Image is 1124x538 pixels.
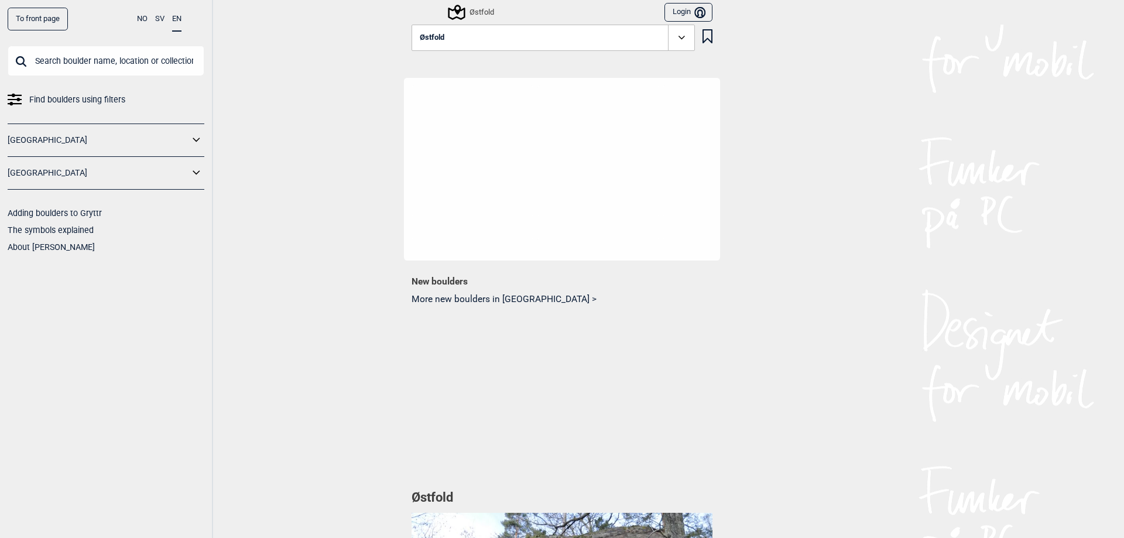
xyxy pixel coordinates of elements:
[412,276,712,287] h1: New boulders
[29,91,125,108] span: Find boulders using filters
[8,8,68,30] a: To front page
[8,46,204,76] input: Search boulder name, location or collection
[420,33,444,42] span: Østfold
[172,8,181,32] button: EN
[664,3,712,22] button: Login
[412,489,712,507] h1: Østfold
[412,291,712,309] button: More new boulders in [GEOGRAPHIC_DATA] >
[155,8,165,30] button: SV
[8,225,94,235] a: The symbols explained
[137,8,148,30] button: NO
[8,208,102,218] a: Adding boulders to Gryttr
[450,5,494,19] div: Østfold
[8,165,189,181] a: [GEOGRAPHIC_DATA]
[412,25,695,52] button: Østfold
[8,91,204,108] a: Find boulders using filters
[8,242,95,252] a: About [PERSON_NAME]
[8,132,189,149] a: [GEOGRAPHIC_DATA]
